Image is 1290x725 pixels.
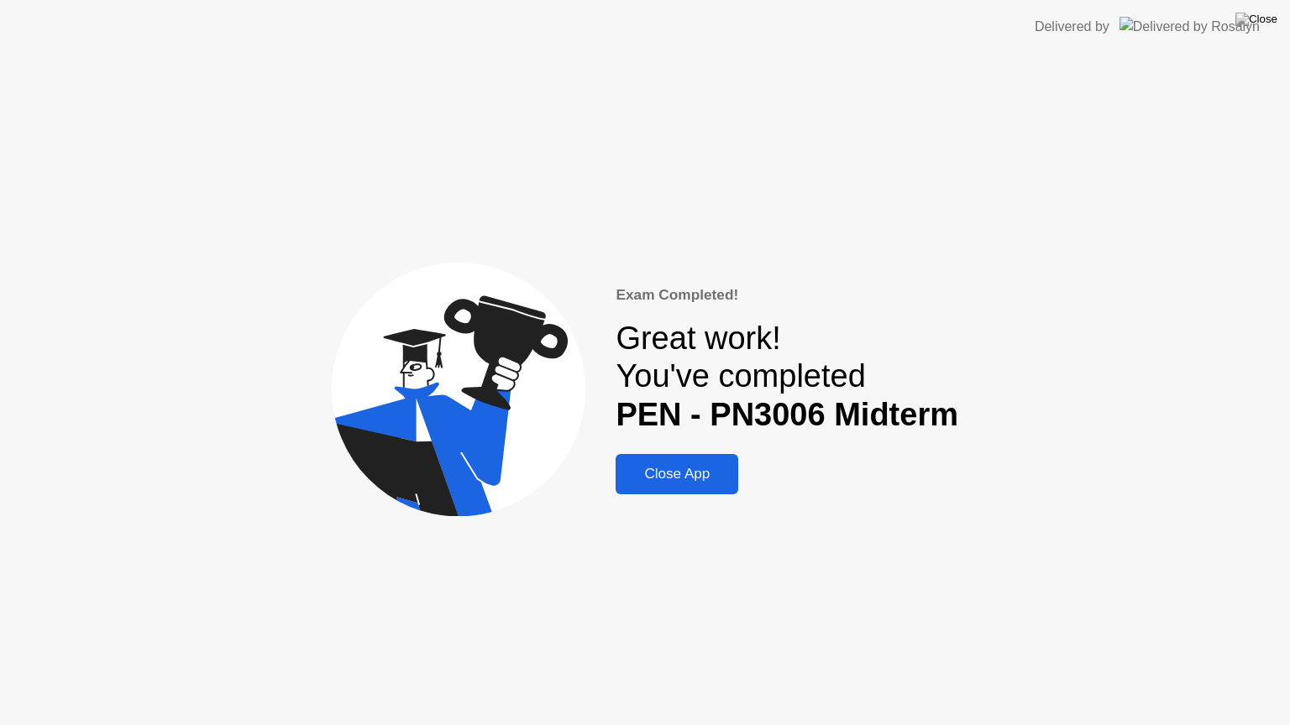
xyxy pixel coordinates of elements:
div: Great work! You've completed [616,320,958,435]
div: Delivered by [1035,17,1109,37]
div: Close App [621,466,733,482]
b: PEN - PN3006 Midterm [616,397,958,432]
button: Close App [616,454,738,494]
img: Delivered by Rosalyn [1120,17,1260,36]
img: Close [1235,13,1277,26]
div: Exam Completed! [616,284,958,306]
